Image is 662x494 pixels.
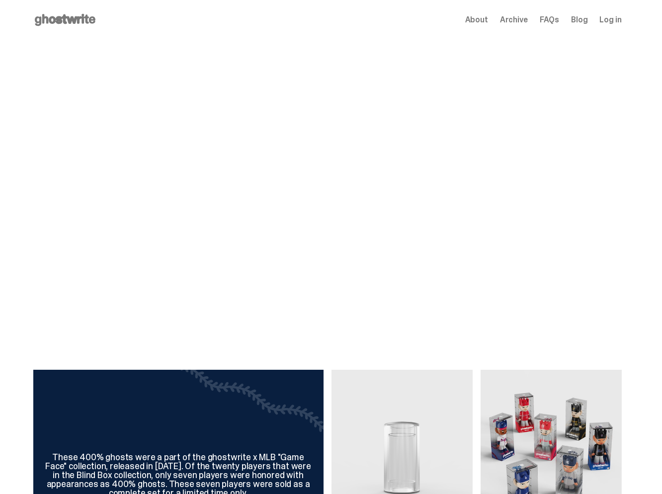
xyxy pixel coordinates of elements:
a: About [465,16,488,24]
a: Log in [599,16,621,24]
a: Archive [500,16,528,24]
a: Blog [571,16,587,24]
a: FAQs [540,16,559,24]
